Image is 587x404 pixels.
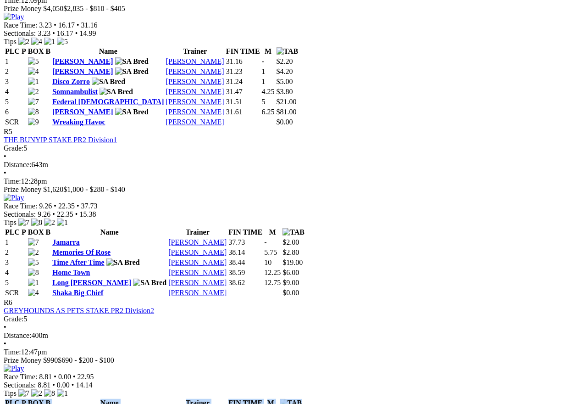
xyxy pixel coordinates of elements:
[72,381,74,389] span: •
[262,78,266,85] text: 1
[31,38,42,46] img: 4
[58,356,114,364] span: $690 - $200 - $100
[5,47,20,55] span: PLC
[166,118,224,126] a: [PERSON_NAME]
[4,348,583,356] div: 12:47pm
[228,238,263,247] td: 37.73
[22,228,26,236] span: P
[282,279,299,286] span: $9.00
[4,315,583,323] div: 5
[262,108,275,116] text: 6.25
[282,269,299,276] span: $6.00
[4,348,21,356] span: Time:
[277,88,293,95] span: $3.80
[277,98,297,106] span: $21.00
[277,78,293,85] span: $5.00
[168,238,227,246] a: [PERSON_NAME]
[4,144,24,152] span: Grade:
[228,278,263,287] td: 38.62
[277,67,293,75] span: $4.20
[168,248,227,256] a: [PERSON_NAME]
[4,38,17,45] span: Tips
[52,381,55,389] span: •
[52,108,113,116] a: [PERSON_NAME]
[52,228,167,237] th: Name
[39,373,52,381] span: 8.81
[57,210,73,218] span: 22.35
[28,57,39,66] img: 5
[4,210,36,218] span: Sectionals:
[39,202,52,210] span: 9.26
[264,238,266,246] text: -
[4,323,6,331] span: •
[262,88,275,95] text: 4.25
[38,29,50,37] span: 3.23
[226,57,260,66] td: 31.16
[226,47,260,56] th: FIN TIME
[166,108,224,116] a: [PERSON_NAME]
[5,67,27,76] td: 2
[28,269,39,277] img: 8
[106,258,140,267] img: SA Bred
[28,108,39,116] img: 8
[262,98,266,106] text: 5
[133,279,166,287] img: SA Bred
[4,373,37,381] span: Race Time:
[57,29,73,37] span: 16.17
[5,118,27,127] td: SCR
[264,228,281,237] th: M
[28,67,39,76] img: 4
[168,258,227,266] a: [PERSON_NAME]
[4,356,583,365] div: Prize Money $990
[4,219,17,226] span: Tips
[282,248,299,256] span: $2.80
[4,331,583,340] div: 400m
[5,97,27,107] td: 5
[4,136,117,144] a: THE BUNYIP STAKE PR2 Division1
[78,373,94,381] span: 22.95
[168,279,227,286] a: [PERSON_NAME]
[28,238,39,247] img: 7
[73,373,76,381] span: •
[4,21,37,29] span: Race Time:
[52,289,103,297] a: Shaka Big Chief
[28,78,39,86] img: 1
[52,57,113,65] a: [PERSON_NAME]
[264,248,277,256] text: 5.75
[4,161,31,168] span: Distance:
[166,67,224,75] a: [PERSON_NAME]
[52,67,113,75] a: [PERSON_NAME]
[166,88,224,95] a: [PERSON_NAME]
[5,228,20,236] span: PLC
[54,373,56,381] span: •
[52,118,105,126] a: Wreaking Havoc
[28,248,39,257] img: 2
[282,228,305,236] img: TAB
[52,88,98,95] a: Somnambulist
[28,279,39,287] img: 1
[226,67,260,76] td: 31.23
[277,47,299,56] img: TAB
[44,389,55,398] img: 8
[277,57,293,65] span: $2.20
[58,21,75,29] span: 16.17
[52,238,80,246] a: Jamarra
[115,67,149,76] img: SA Bred
[115,57,149,66] img: SA Bred
[38,210,50,218] span: 9.26
[226,107,260,117] td: 31.61
[52,78,90,85] a: Disco Zorro
[4,169,6,177] span: •
[4,194,24,202] img: Play
[79,29,96,37] span: 14.99
[28,98,39,106] img: 7
[262,67,266,75] text: 1
[76,381,92,389] span: 14.14
[75,210,78,218] span: •
[52,269,90,276] a: Home Town
[264,279,281,286] text: 12.75
[5,278,27,287] td: 5
[5,57,27,66] td: 1
[228,248,263,257] td: 38.14
[4,315,24,323] span: Grade:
